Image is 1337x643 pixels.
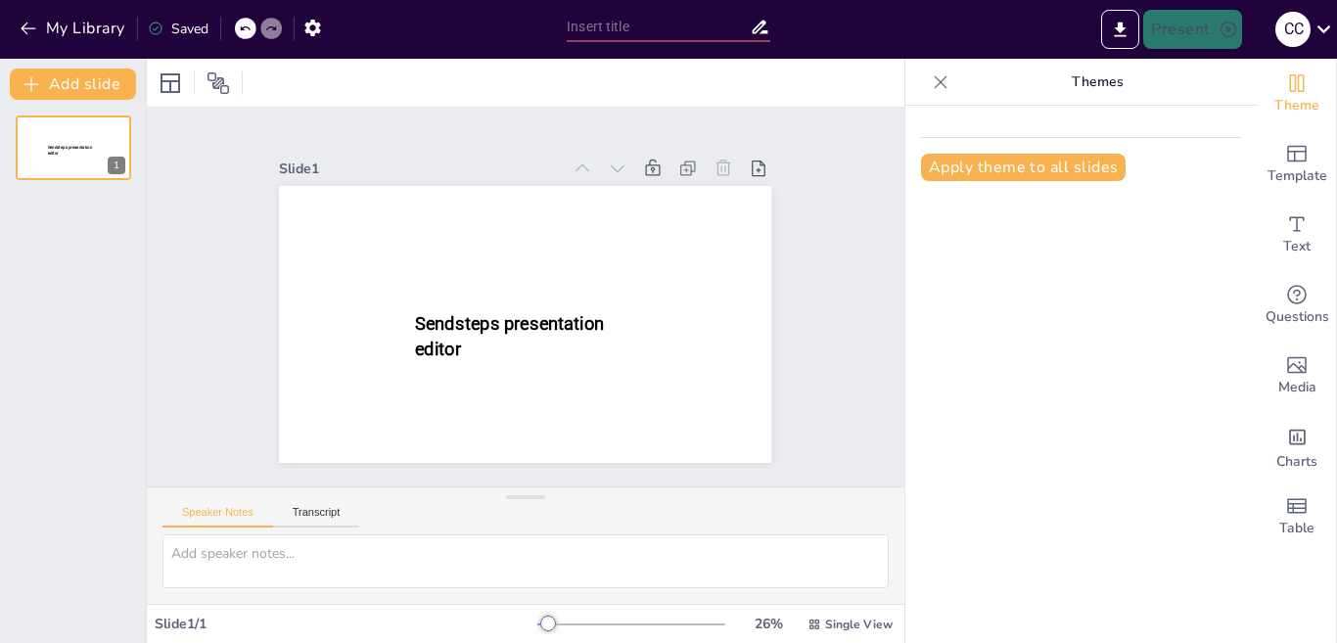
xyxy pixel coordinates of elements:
[1283,236,1311,257] span: Text
[155,68,186,99] div: Layout
[10,69,136,100] button: Add slide
[1258,270,1336,341] div: Get real-time input from your audience
[825,617,893,632] span: Single View
[1258,129,1336,200] div: Add ready made slides
[1101,10,1139,49] button: Export to PowerPoint
[108,157,125,174] div: 1
[16,115,131,180] div: Sendsteps presentation editor1
[15,13,133,44] button: My Library
[155,615,537,633] div: Slide 1 / 1
[148,20,208,38] div: Saved
[162,506,273,528] button: Speaker Notes
[1143,10,1241,49] button: Present
[567,13,750,41] input: Insert title
[207,71,230,95] span: Position
[1276,451,1317,473] span: Charts
[921,154,1126,181] button: Apply theme to all slides
[1275,10,1311,49] button: c c
[1258,411,1336,482] div: Add charts and graphs
[956,59,1238,106] p: Themes
[1258,341,1336,411] div: Add images, graphics, shapes or video
[48,145,92,156] span: Sendsteps presentation editor
[1258,200,1336,270] div: Add text boxes
[1275,12,1311,47] div: c c
[1268,165,1327,187] span: Template
[1278,377,1316,398] span: Media
[1274,95,1319,116] span: Theme
[1258,482,1336,552] div: Add a table
[273,506,360,528] button: Transcript
[745,615,792,633] div: 26 %
[1279,518,1314,539] span: Table
[279,160,560,178] div: Slide 1
[415,313,604,359] span: Sendsteps presentation editor
[1266,306,1329,328] span: Questions
[1258,59,1336,129] div: Change the overall theme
